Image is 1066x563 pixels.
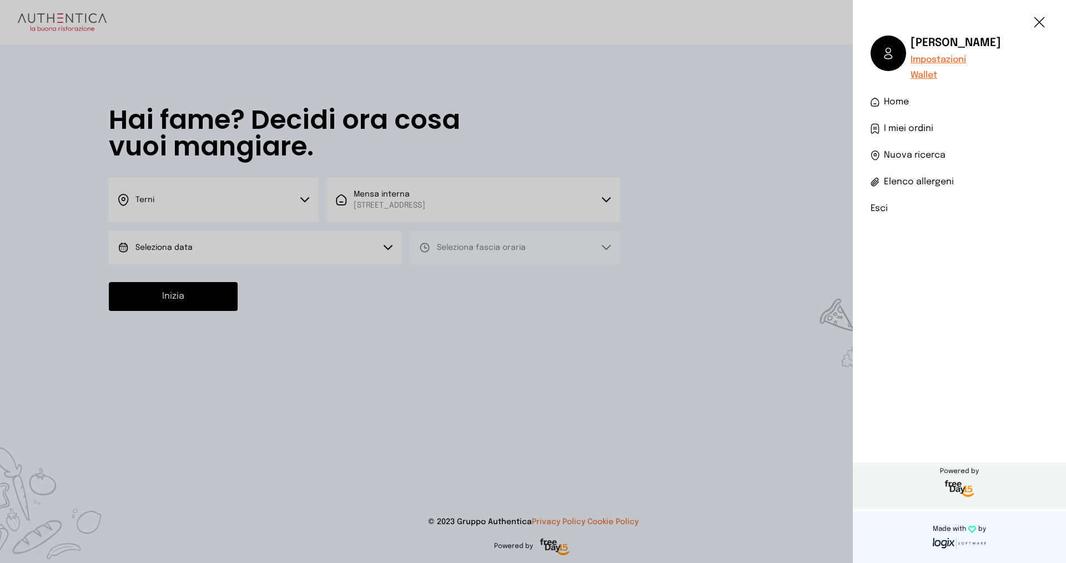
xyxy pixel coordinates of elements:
[871,202,1048,215] li: Esci
[871,122,1048,135] a: I miei ordini
[884,175,954,189] span: Elenco allergeni
[853,467,1066,476] span: Powered by
[871,175,1048,189] a: Elenco allergeni
[911,36,1001,51] h6: [PERSON_NAME]
[884,95,909,109] span: Home
[871,149,1048,162] a: Nuova ricerca
[884,149,946,162] span: Nuova ricerca
[884,122,933,135] span: I miei ordini
[857,525,1062,534] p: Made with by
[871,95,1048,109] a: Home
[942,478,977,500] img: logo-freeday.3e08031.png
[911,69,937,82] button: Wallet
[911,53,1001,67] a: Impostazioni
